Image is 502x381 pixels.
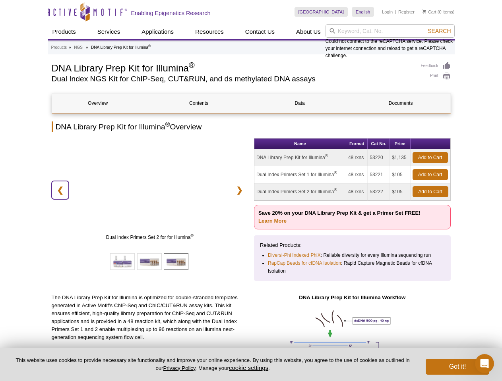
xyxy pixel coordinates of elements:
sup: ® [190,233,193,238]
li: | [395,7,396,17]
a: English [352,7,374,17]
h1: DNA Library Prep Kit for Illumina [52,62,413,73]
a: NGS [74,44,83,51]
th: Name [254,139,346,149]
a: Resources [190,24,229,39]
th: Cat No. [368,139,390,149]
td: 53220 [368,149,390,166]
a: Add to Cart [413,169,448,180]
a: Add to Cart [413,186,448,197]
td: Dual Index Primers Set 2 for Illumina [254,183,346,200]
td: 48 rxns [346,149,368,166]
p: Related Products: [260,241,445,249]
li: : Reliable diversity for every Illumina sequencing run [268,251,438,259]
a: Privacy Policy [163,365,195,371]
a: RapCap Beads for cfDNA Isolation [268,259,341,267]
td: $1,135 [390,149,411,166]
span: Dual Index Primers Set 2 for for Illumina [71,233,229,241]
li: DNA Library Prep Kit for Illumina [91,45,151,50]
a: About Us [291,24,326,39]
a: Diversi-Phi Indexed PhiX [268,251,321,259]
a: Data [254,94,346,113]
strong: Save 20% on your DNA Library Prep Kit & get a Primer Set FREE! [258,210,421,224]
button: Search [425,27,453,35]
a: Applications [137,24,178,39]
a: Overview [52,94,144,113]
td: DNA Library Prep Kit for Illumina [254,149,346,166]
li: » [86,45,88,50]
button: cookie settings [229,364,268,371]
td: Dual Index Primers Set 1 for Illumina [254,166,346,183]
li: : Rapid Capture Magnetic Beads for cfDNA Isolation [268,259,438,275]
h2: DNA Library Prep Kit for Illumina Overview [52,121,451,132]
td: 53222 [368,183,390,200]
h2: Dual Index NGS Kit for ChIP-Seq, CUT&RUN, and ds methylated DNA assays [52,75,413,83]
a: ❯ [231,181,248,199]
a: Learn More [258,218,287,224]
a: ❮ [52,181,69,199]
a: Products [48,24,81,39]
h2: Enabling Epigenetics Research [131,10,211,17]
sup: ® [148,44,151,48]
sup: ® [334,171,337,175]
li: (0 items) [423,7,455,17]
sup: ® [165,121,170,128]
li: » [69,45,71,50]
a: Feedback [421,62,451,70]
strong: DNA Library Prep Kit for Illumina Workflow [299,294,405,300]
img: Your Cart [423,10,426,13]
p: The DNA Library Prep Kit for Illumina is optimized for double-stranded templates generated in Act... [52,294,248,341]
td: 48 rxns [346,166,368,183]
sup: ® [334,188,337,192]
a: Contact Us [240,24,279,39]
a: [GEOGRAPHIC_DATA] [295,7,348,17]
a: Services [93,24,125,39]
span: Search [428,28,451,34]
a: Add to Cart [413,152,448,163]
a: Cart [423,9,436,15]
a: Register [398,9,415,15]
a: Login [382,9,393,15]
a: Contents [153,94,245,113]
p: This website uses cookies to provide necessary site functionality and improve your online experie... [13,357,413,372]
td: 48 rxns [346,183,368,200]
iframe: Intercom live chat [475,354,494,373]
td: $105 [390,183,411,200]
td: 53221 [368,166,390,183]
th: Price [390,139,411,149]
td: $105 [390,166,411,183]
a: Print [421,72,451,81]
a: Documents [355,94,447,113]
th: Format [346,139,368,149]
input: Keyword, Cat. No. [326,24,455,38]
sup: ® [325,154,328,158]
div: Could not connect to the reCAPTCHA service. Please check your internet connection and reload to g... [326,24,455,59]
sup: ® [189,61,195,69]
button: Got it! [426,359,489,375]
a: Products [51,44,67,51]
